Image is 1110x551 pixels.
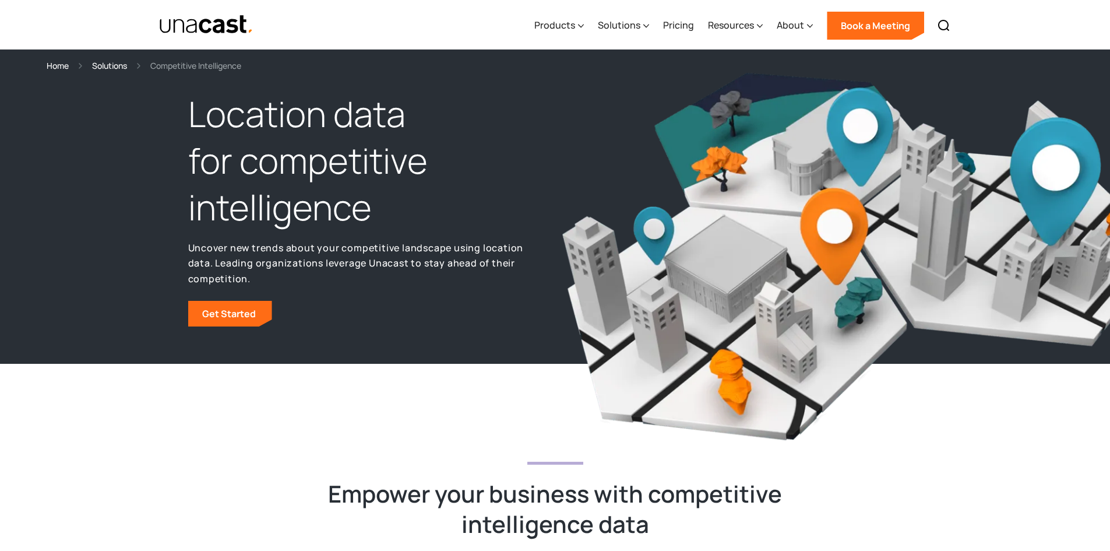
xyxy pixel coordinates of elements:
[777,18,804,32] div: About
[47,59,69,72] a: Home
[598,18,640,32] div: Solutions
[188,240,549,287] p: Uncover new trends about your competitive landscape using location data. Leading organizations le...
[708,18,754,32] div: Resources
[534,18,575,32] div: Products
[159,15,254,35] img: Unacast text logo
[937,19,951,33] img: Search icon
[188,91,549,230] h1: Location data for competitive intelligence
[663,2,694,50] a: Pricing
[777,2,813,50] div: About
[188,301,272,327] a: Get Started
[598,2,649,50] div: Solutions
[827,12,924,40] a: Book a Meeting
[159,15,254,35] a: home
[328,479,783,539] h2: Empower your business with competitive intelligence data
[708,2,763,50] div: Resources
[92,59,127,72] a: Solutions
[150,59,241,72] div: Competitive Intelligence
[534,2,584,50] div: Products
